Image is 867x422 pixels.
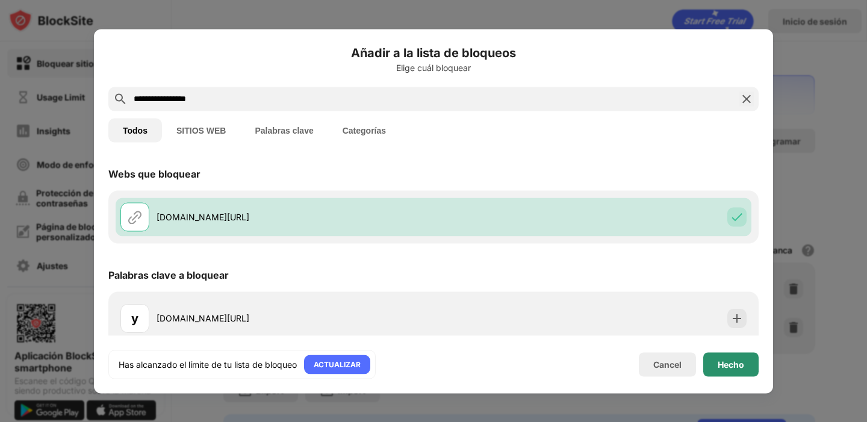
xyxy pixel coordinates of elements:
[128,209,142,224] img: url.svg
[162,118,240,142] button: SITIOS WEB
[157,211,433,223] div: [DOMAIN_NAME][URL]
[119,358,297,370] div: Has alcanzado el límite de tu lista de bloqueo
[328,118,400,142] button: Categorías
[108,268,229,281] div: Palabras clave a bloquear
[108,63,759,72] div: Elige cuál bloquear
[131,309,138,327] div: y
[240,118,328,142] button: Palabras clave
[314,358,361,370] div: ACTUALIZAR
[113,92,128,106] img: search.svg
[108,43,759,61] h6: Añadir a la lista de bloqueos
[718,359,744,369] div: Hecho
[108,118,162,142] button: Todos
[157,312,433,324] div: [DOMAIN_NAME][URL]
[653,359,682,370] div: Cancel
[739,92,754,106] img: search-close
[108,167,200,179] div: Webs que bloquear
